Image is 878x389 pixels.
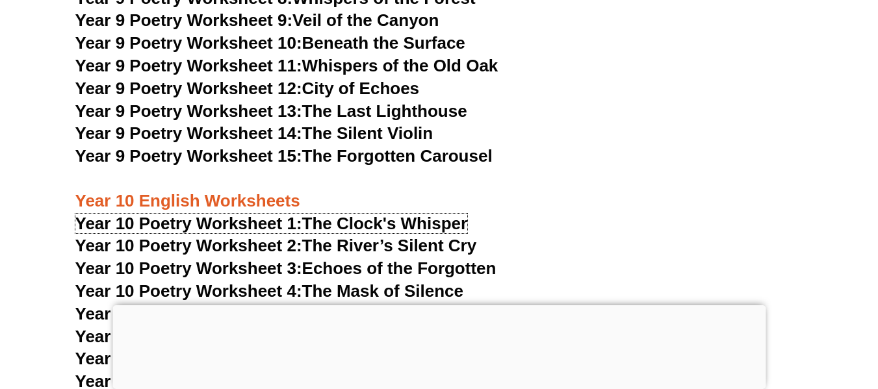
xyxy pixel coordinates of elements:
a: Year 9 Poetry Worksheet 13:The Last Lighthouse [75,101,467,121]
span: Year 10 Poetry Worksheet 6: [75,327,302,346]
a: Year 10 Poetry Worksheet 7:Whispers in the Stone [75,349,480,368]
span: Year 9 Poetry Worksheet 11: [75,56,302,75]
a: Year 9 Poetry Worksheet 9:Veil of the Canyon [75,10,439,30]
span: Year 10 Poetry Worksheet 5: [75,304,302,323]
a: Year 9 Poetry Worksheet 15:The Forgotten Carousel [75,146,493,166]
span: Year 10 Poetry Worksheet 4: [75,281,302,301]
a: Year 10 Poetry Worksheet 1:The Clock's Whisper [75,214,468,233]
span: Year 9 Poetry Worksheet 15: [75,146,302,166]
h3: Year 10 English Worksheets [75,168,803,212]
a: Year 10 Poetry Worksheet 5:Echoes of an Untold Tale [75,304,503,323]
span: Year 10 Poetry Worksheet 2: [75,236,302,255]
a: Year 10 Poetry Worksheet 2:The River’s Silent Cry [75,236,477,255]
span: Year 10 Poetry Worksheet 7: [75,349,302,368]
span: Year 10 Poetry Worksheet 3: [75,258,302,278]
span: Year 9 Poetry Worksheet 13: [75,101,302,121]
span: Year 9 Poetry Worksheet 14: [75,123,302,143]
iframe: Chat Widget [813,327,878,389]
a: Year 10 Poetry Worksheet 6:Veil of Midnight [75,327,427,346]
a: Year 10 Poetry Worksheet 3:Echoes of the Forgotten [75,258,497,278]
span: Year 10 Poetry Worksheet 1: [75,214,302,233]
a: Year 10 Poetry Worksheet 4:The Mask of Silence [75,281,463,301]
span: Year 9 Poetry Worksheet 12: [75,79,302,98]
a: Year 9 Poetry Worksheet 10:Beneath the Surface [75,33,465,53]
a: Year 9 Poetry Worksheet 14:The Silent Violin [75,123,433,143]
span: Year 9 Poetry Worksheet 10: [75,33,302,53]
a: Year 9 Poetry Worksheet 12:City of Echoes [75,79,420,98]
iframe: Advertisement [112,305,766,386]
a: Year 9 Poetry Worksheet 11:Whispers of the Old Oak [75,56,498,75]
span: Year 9 Poetry Worksheet 9: [75,10,293,30]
